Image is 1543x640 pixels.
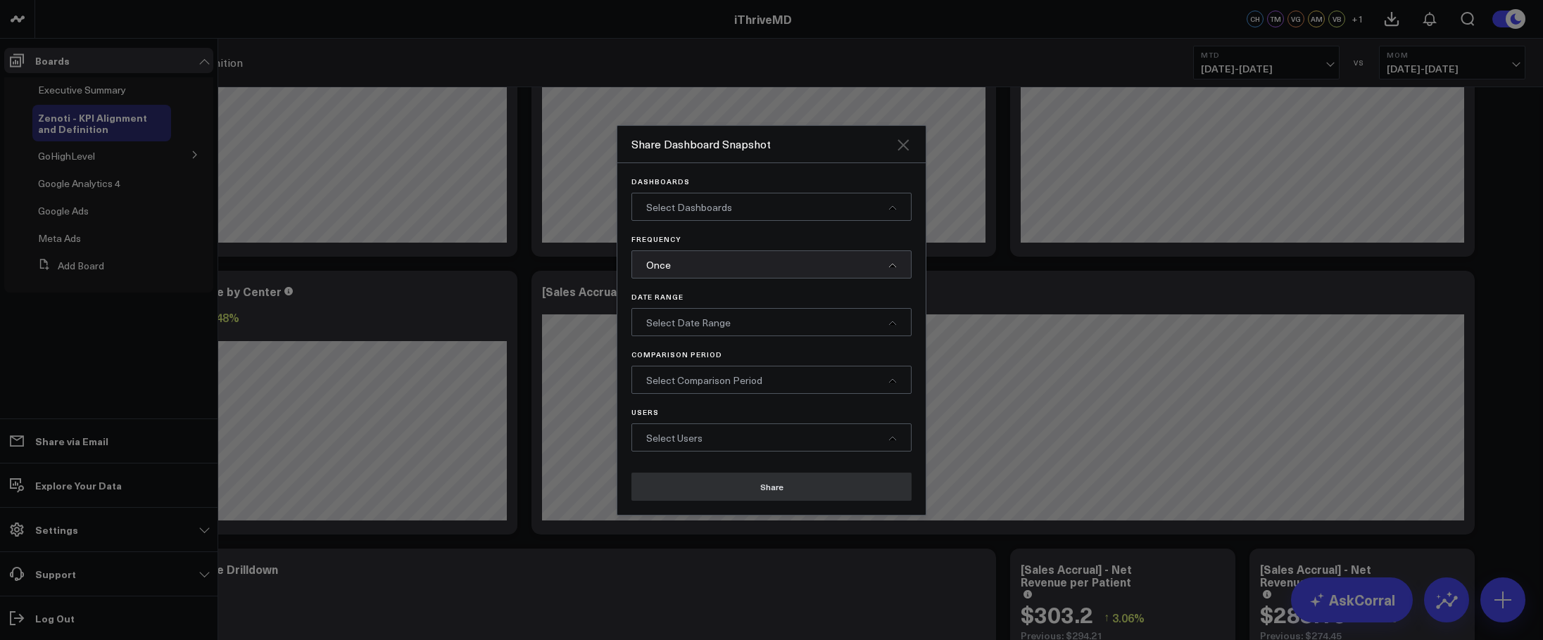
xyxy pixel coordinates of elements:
[646,373,762,387] span: Select Comparison Period
[646,316,731,329] span: Select Date Range
[631,408,912,416] p: Users
[631,473,912,501] button: Share
[646,258,671,271] span: Once
[646,431,703,444] span: Select Users
[631,235,912,243] p: Frequency
[646,200,732,214] span: Select Dashboards
[631,350,912,359] p: Comparison Period
[631,136,895,152] div: Share Dashboard Snapshot
[895,136,912,153] button: Close
[631,177,912,186] p: Dashboards
[631,293,912,301] p: Date Range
